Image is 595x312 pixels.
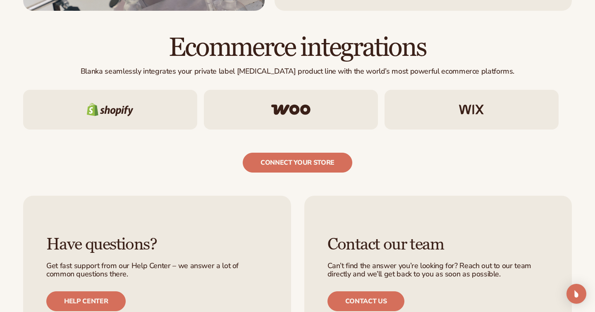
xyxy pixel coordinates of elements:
[327,262,549,278] p: Can’t find the answer you’re looking for? Reach out to our team directly and we’ll get back to yo...
[459,105,484,115] img: Wix logo.
[87,103,134,116] img: Shopify logo.
[327,291,405,311] a: Contact us
[46,235,268,254] h3: Have questions?
[271,104,311,115] img: Woo commerce logo.
[46,262,268,278] p: Get fast support from our Help Center – we answer a lot of common questions there.
[243,153,352,173] a: connect your store
[566,284,586,304] div: Open Intercom Messenger
[23,67,572,76] p: Blanka seamlessly integrates your private label [MEDICAL_DATA] product line with the world’s most...
[23,34,572,62] h2: Ecommerce integrations
[327,235,549,254] h3: Contact our team
[46,291,126,311] a: Help center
